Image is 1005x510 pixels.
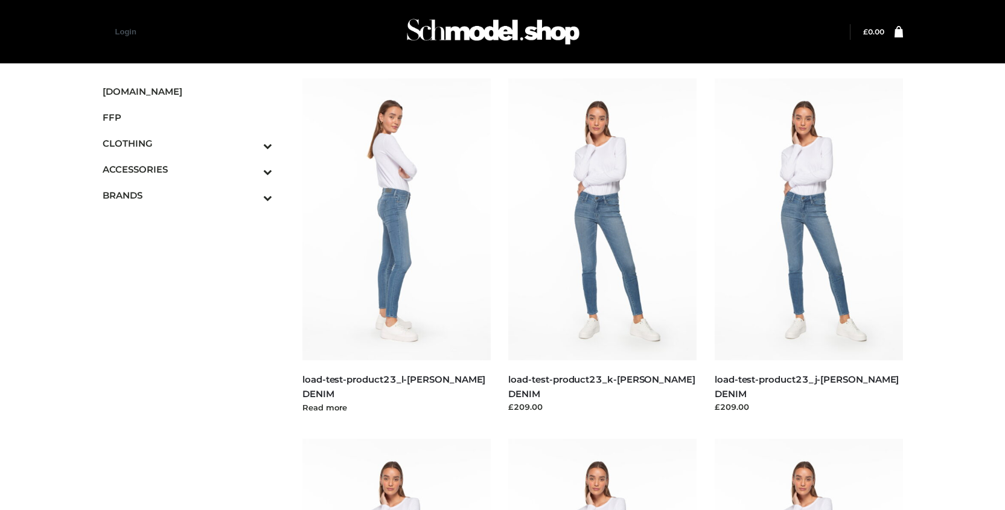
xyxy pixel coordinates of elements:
[230,182,272,208] button: Toggle Submenu
[103,110,273,124] span: FFP
[103,78,273,104] a: [DOMAIN_NAME]
[103,84,273,98] span: [DOMAIN_NAME]
[103,136,273,150] span: CLOTHING
[103,182,273,208] a: BRANDSToggle Submenu
[103,162,273,176] span: ACCESSORIES
[508,401,697,413] div: £209.00
[403,8,584,56] img: Schmodel Admin 964
[103,130,273,156] a: CLOTHINGToggle Submenu
[302,403,347,412] a: Read more
[230,130,272,156] button: Toggle Submenu
[863,27,884,36] a: £0.00
[863,27,868,36] span: £
[230,156,272,182] button: Toggle Submenu
[302,374,485,399] a: load-test-product23_l-[PERSON_NAME] DENIM
[103,104,273,130] a: FFP
[715,374,899,399] a: load-test-product23_j-[PERSON_NAME] DENIM
[863,27,884,36] bdi: 0.00
[103,188,273,202] span: BRANDS
[115,27,136,36] a: Login
[715,401,903,413] div: £209.00
[508,374,695,399] a: load-test-product23_k-[PERSON_NAME] DENIM
[103,156,273,182] a: ACCESSORIESToggle Submenu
